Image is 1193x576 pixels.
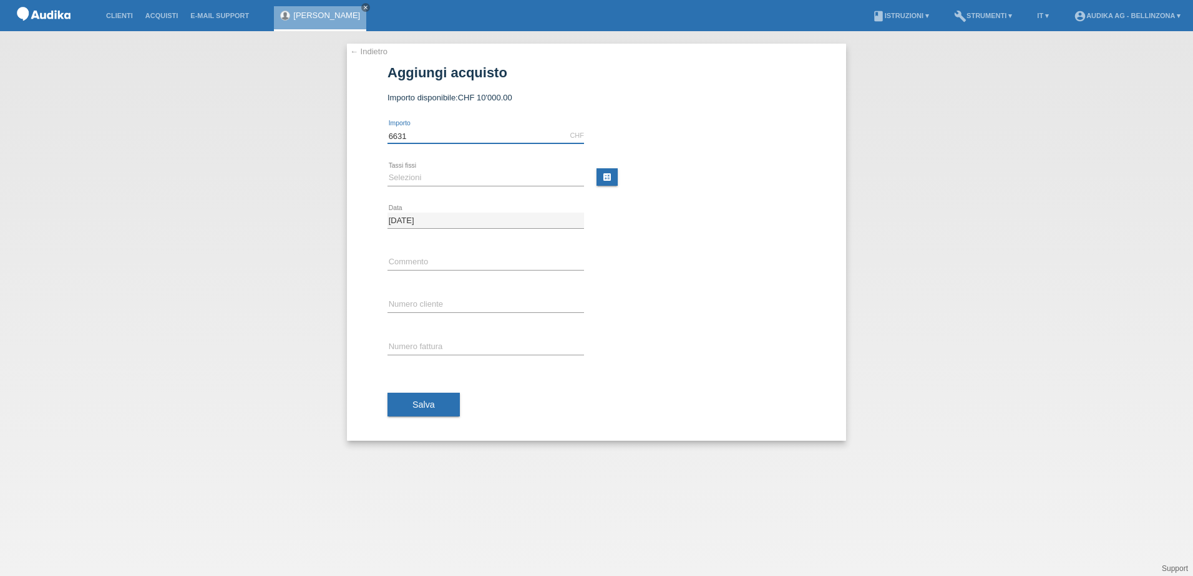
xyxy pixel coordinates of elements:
[872,10,885,22] i: book
[293,11,360,20] a: [PERSON_NAME]
[954,10,967,22] i: build
[387,65,806,80] h1: Aggiungi acquisto
[866,12,935,19] a: bookIstruzioni ▾
[948,12,1018,19] a: buildStrumenti ▾
[602,172,612,182] i: calculate
[387,93,806,102] div: Importo disponibile:
[1031,12,1055,19] a: IT ▾
[363,4,369,11] i: close
[139,12,185,19] a: Acquisti
[458,93,512,102] span: CHF 10'000.00
[570,132,584,139] div: CHF
[1068,12,1187,19] a: account_circleAudika AG - Bellinzona ▾
[12,24,75,34] a: POS — MF Group
[184,12,255,19] a: E-mail Support
[1074,10,1086,22] i: account_circle
[387,393,460,416] button: Salva
[412,400,435,410] span: Salva
[1162,564,1188,573] a: Support
[350,47,387,56] a: ← Indietro
[100,12,139,19] a: Clienti
[596,168,618,186] a: calculate
[361,3,370,12] a: close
